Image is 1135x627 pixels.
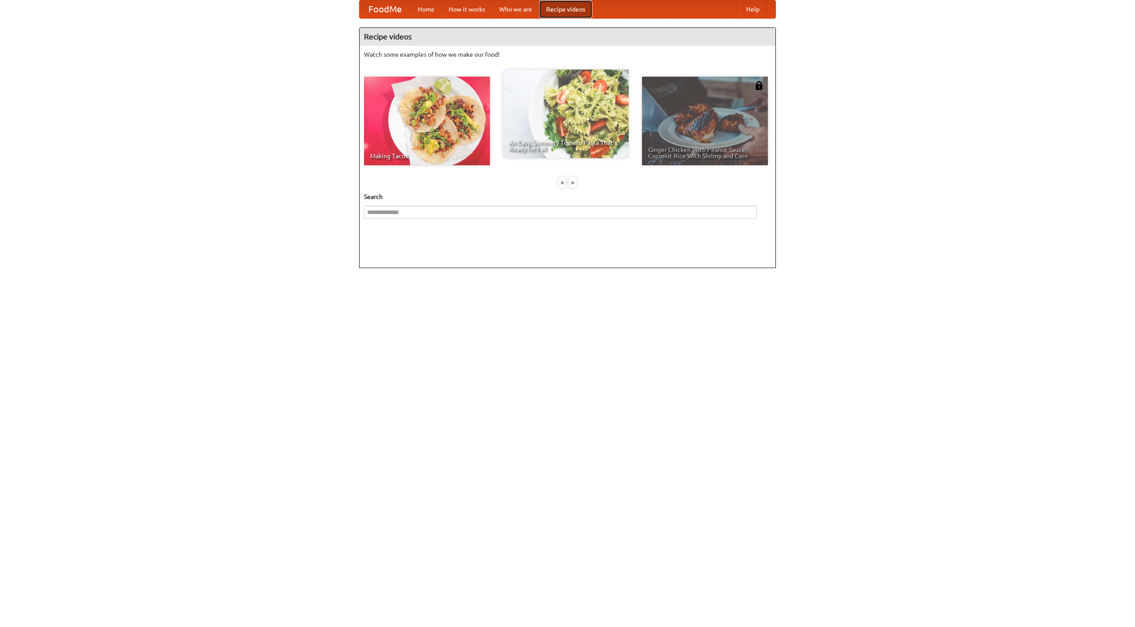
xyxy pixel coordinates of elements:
img: 483408.png [755,81,763,90]
div: « [558,177,566,188]
span: Making Tacos [370,153,484,159]
h5: Search [364,192,771,201]
span: An Easy, Summery Tomato Pasta That's Ready for Fall [509,140,622,152]
h4: Recipe videos [360,28,775,46]
a: How it works [442,0,492,18]
a: An Easy, Summery Tomato Pasta That's Ready for Fall [503,70,629,158]
a: Recipe videos [539,0,592,18]
a: Home [411,0,442,18]
a: FoodMe [360,0,411,18]
p: Watch some examples of how we make our food! [364,50,771,59]
a: Making Tacos [364,77,490,165]
a: Who we are [492,0,539,18]
div: » [569,177,577,188]
a: Help [739,0,767,18]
